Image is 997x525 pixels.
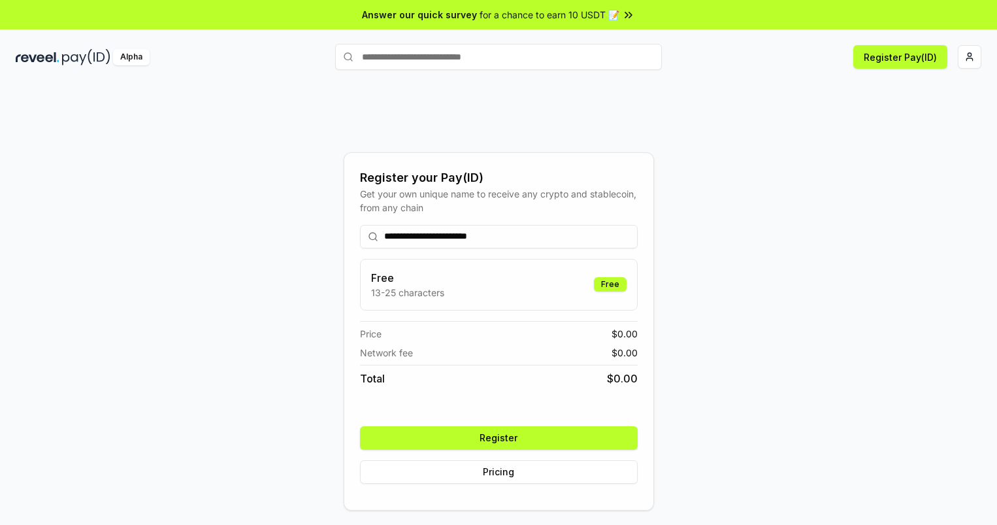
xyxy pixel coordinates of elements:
[360,426,638,450] button: Register
[371,286,444,299] p: 13-25 characters
[612,327,638,341] span: $ 0.00
[360,327,382,341] span: Price
[607,371,638,386] span: $ 0.00
[360,187,638,214] div: Get your own unique name to receive any crypto and stablecoin, from any chain
[853,45,947,69] button: Register Pay(ID)
[480,8,619,22] span: for a chance to earn 10 USDT 📝
[594,277,627,292] div: Free
[62,49,110,65] img: pay_id
[371,270,444,286] h3: Free
[16,49,59,65] img: reveel_dark
[113,49,150,65] div: Alpha
[362,8,477,22] span: Answer our quick survey
[360,169,638,187] div: Register your Pay(ID)
[360,346,413,360] span: Network fee
[360,460,638,484] button: Pricing
[360,371,385,386] span: Total
[612,346,638,360] span: $ 0.00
